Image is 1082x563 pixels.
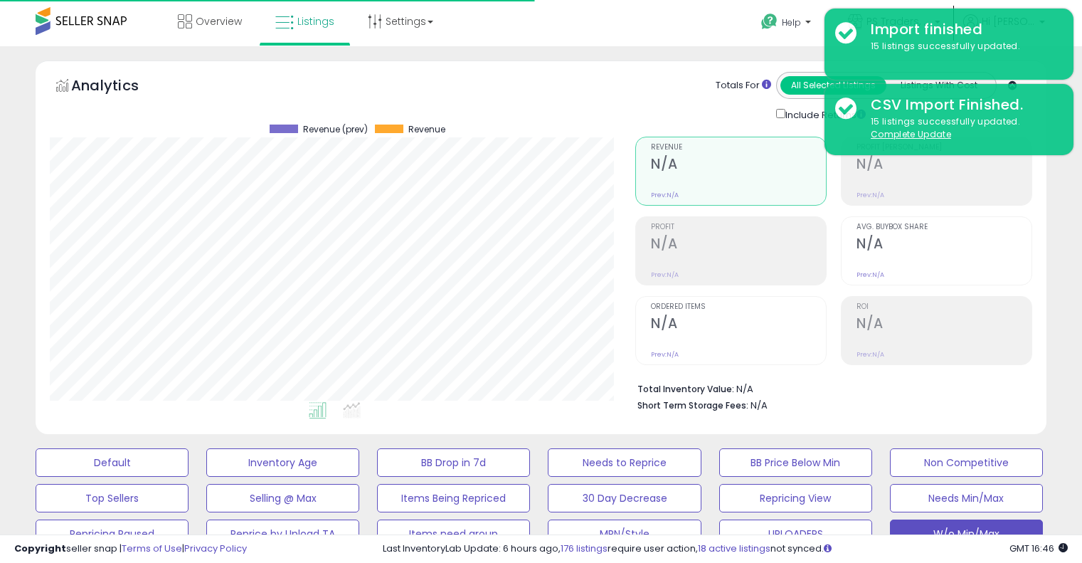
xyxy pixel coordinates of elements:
i: Get Help [760,13,778,31]
button: BB Price Below Min [719,448,872,477]
small: Prev: N/A [856,191,884,199]
button: W/o Min/Max [890,520,1043,548]
button: All Selected Listings [780,76,886,95]
div: 15 listings successfully updated. [860,40,1063,53]
strong: Copyright [14,542,66,555]
div: 15 listings successfully updated. [860,115,1063,142]
small: Prev: N/A [856,350,884,359]
button: Needs Min/Max [890,484,1043,512]
h2: N/A [651,315,826,335]
button: Selling @ Max [206,484,359,512]
span: Ordered Items [651,303,826,311]
h2: N/A [856,156,1031,175]
button: Items need group [377,520,530,548]
button: Repricing Paused [36,520,189,548]
h2: N/A [856,236,1031,255]
button: Top Sellers [36,484,189,512]
h5: Analytics [71,75,166,99]
a: 176 listings [561,542,608,555]
a: Terms of Use [122,542,182,555]
div: Include Returns [765,106,883,122]
button: 30 Day Decrease [548,484,701,512]
div: Last InventoryLab Update: 6 hours ago, require user action, not synced. [383,542,1068,556]
span: Listings [297,14,334,28]
div: CSV Import Finished. [860,95,1063,115]
span: Avg. Buybox Share [856,223,1031,231]
small: Prev: N/A [651,350,679,359]
small: Prev: N/A [651,191,679,199]
div: Totals For [716,79,771,93]
b: Total Inventory Value: [637,383,734,395]
span: Revenue [408,125,445,135]
button: Repricing View [719,484,872,512]
button: Reprice by Upload TA [206,520,359,548]
button: Non Competitive [890,448,1043,477]
button: Inventory Age [206,448,359,477]
span: 2025-08-13 16:46 GMT [1009,542,1068,555]
h2: N/A [651,156,826,175]
button: MPN/Style [548,520,701,548]
b: Short Term Storage Fees: [637,399,748,411]
span: Profit [651,223,826,231]
span: Revenue [651,144,826,152]
div: seller snap | | [14,542,247,556]
button: UPLOADERS [719,520,872,548]
span: N/A [750,399,768,412]
a: Privacy Policy [184,542,247,555]
small: Prev: N/A [651,270,679,279]
li: N/A [637,379,1022,396]
a: Help [750,2,825,46]
small: Prev: N/A [856,270,884,279]
div: Import finished [860,19,1063,40]
span: Overview [196,14,242,28]
h2: N/A [856,315,1031,335]
span: Revenue (prev) [303,125,368,135]
button: Default [36,448,189,477]
button: Needs to Reprice [548,448,701,477]
span: Help [782,16,801,28]
button: Items Being Repriced [377,484,530,512]
span: ROI [856,303,1031,311]
h2: N/A [651,236,826,255]
u: Complete Update [871,128,951,140]
a: 18 active listings [698,542,770,555]
button: BB Drop in 7d [377,448,530,477]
